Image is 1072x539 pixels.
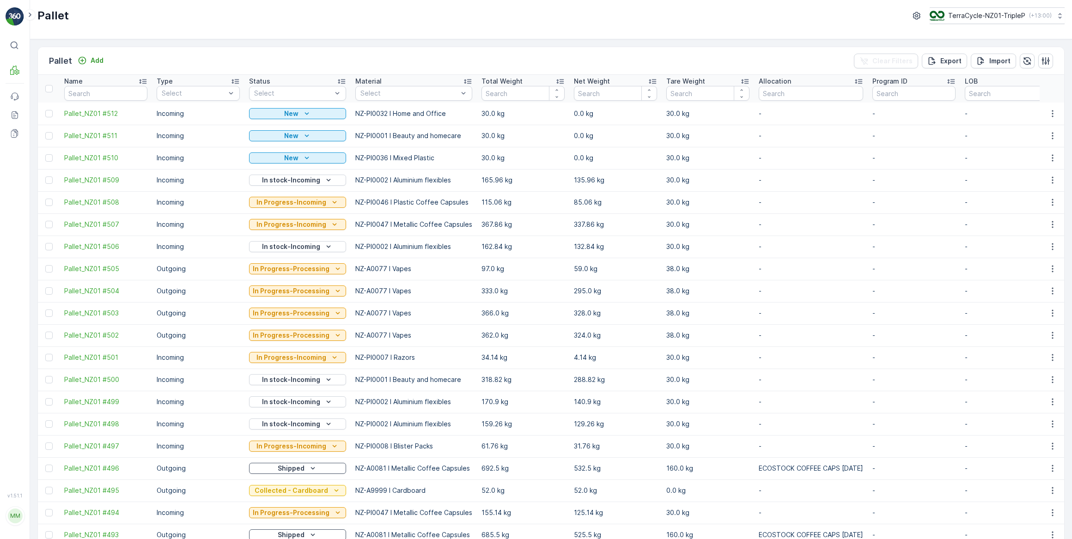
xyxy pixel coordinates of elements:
[64,220,147,229] a: Pallet_NZ01 #507
[481,176,565,185] p: 165.96 kg
[574,109,657,118] p: 0.0 kg
[249,374,346,385] button: In stock-Incoming
[754,213,868,236] td: -
[872,508,956,517] p: -
[45,465,53,472] div: Toggle Row Selected
[157,286,240,296] p: Outgoing
[754,324,868,346] td: -
[872,419,956,429] p: -
[481,419,565,429] p: 159.26 kg
[872,176,956,185] p: -
[574,176,657,185] p: 135.96 kg
[666,353,749,362] p: 30.0 kg
[965,109,1048,118] p: -
[666,464,749,473] p: 160.0 kg
[157,486,240,495] p: Outgoing
[872,86,956,101] input: Search
[45,221,53,228] div: Toggle Row Selected
[157,153,240,163] p: Incoming
[64,242,147,251] a: Pallet_NZ01 #506
[355,464,472,473] p: NZ-A0081 I Metallic Coffee Capsules
[355,264,472,273] p: NZ-A0077 I Vapes
[754,302,868,324] td: -
[940,56,962,66] p: Export
[249,175,346,186] button: In stock-Incoming
[355,508,472,517] p: NZ-PI0047 I Metallic Coffee Capsules
[754,502,868,524] td: -
[45,332,53,339] div: Toggle Row Selected
[64,508,147,517] a: Pallet_NZ01 #494
[249,263,346,274] button: In Progress-Processing
[256,442,326,451] p: In Progress-Incoming
[64,264,147,273] a: Pallet_NZ01 #505
[64,286,147,296] span: Pallet_NZ01 #504
[965,442,1048,451] p: -
[965,331,1048,340] p: -
[64,486,147,495] a: Pallet_NZ01 #495
[355,220,472,229] p: NZ-PI0047 I Metallic Coffee Capsules
[481,109,565,118] p: 30.0 kg
[965,242,1048,251] p: -
[965,397,1048,406] p: -
[355,309,472,318] p: NZ-A0077 I Vapes
[249,241,346,252] button: In stock-Incoming
[249,352,346,363] button: In Progress-Incoming
[481,77,523,86] p: Total Weight
[64,375,147,384] span: Pallet_NZ01 #500
[666,86,749,101] input: Search
[922,54,967,68] button: Export
[481,464,565,473] p: 692.5 kg
[355,375,472,384] p: NZ-PI0001 I Beauty and homecare
[64,131,147,140] span: Pallet_NZ01 #511
[249,441,346,452] button: In Progress-Incoming
[355,153,472,163] p: NZ-PI0036 I Mixed Plastic
[157,176,240,185] p: Incoming
[64,331,147,340] a: Pallet_NZ01 #502
[754,479,868,502] td: -
[574,220,657,229] p: 337.86 kg
[574,153,657,163] p: 0.0 kg
[262,419,320,429] p: In stock-Incoming
[965,198,1048,207] p: -
[6,493,24,498] span: v 1.51.1
[157,220,240,229] p: Incoming
[64,442,147,451] a: Pallet_NZ01 #497
[666,176,749,185] p: 30.0 kg
[965,309,1048,318] p: -
[481,375,565,384] p: 318.82 kg
[872,242,956,251] p: -
[45,487,53,494] div: Toggle Row Selected
[355,486,472,495] p: NZ-A9999 I Cardboard
[256,198,326,207] p: In Progress-Incoming
[284,131,298,140] p: New
[64,86,147,101] input: Search
[574,264,657,273] p: 59.0 kg
[254,89,332,98] p: Select
[481,264,565,273] p: 97.0 kg
[481,153,565,163] p: 30.0 kg
[574,375,657,384] p: 288.82 kg
[574,286,657,296] p: 295.0 kg
[45,243,53,250] div: Toggle Row Selected
[6,500,24,532] button: MM
[481,331,565,340] p: 362.0 kg
[574,309,657,318] p: 328.0 kg
[249,330,346,341] button: In Progress-Processing
[64,309,147,318] a: Pallet_NZ01 #503
[45,309,53,317] div: Toggle Row Selected
[157,464,240,473] p: Outgoing
[574,353,657,362] p: 4.14 kg
[45,398,53,406] div: Toggle Row Selected
[157,264,240,273] p: Outgoing
[355,198,472,207] p: NZ-PI0046 I Plastic Coffee Capsules
[930,11,944,21] img: TC_7kpGtVS.png
[666,286,749,296] p: 38.0 kg
[64,153,147,163] a: Pallet_NZ01 #510
[157,397,240,406] p: Incoming
[754,258,868,280] td: -
[872,153,956,163] p: -
[481,508,565,517] p: 155.14 kg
